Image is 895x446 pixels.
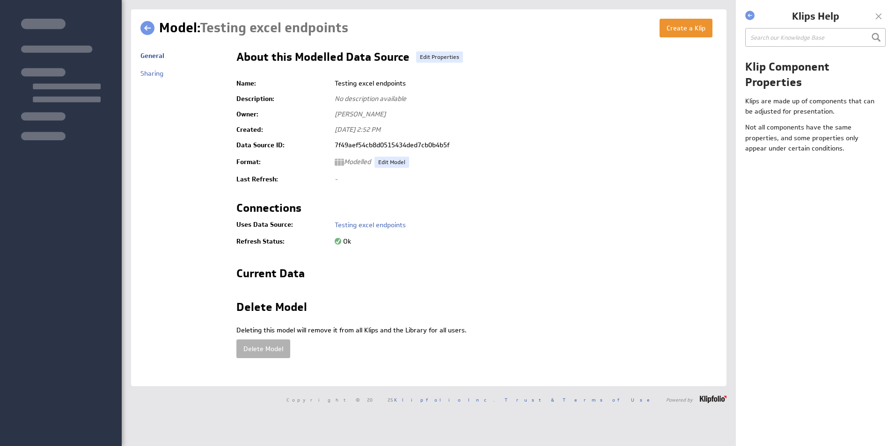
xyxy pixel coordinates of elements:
[745,122,880,153] p: Not all components have the same properties, and some properties only appear under certain condit...
[159,19,348,37] h1: Model:
[236,268,305,283] h2: Current Data
[666,397,693,402] span: Powered by
[236,202,301,217] h2: Connections
[416,51,463,63] a: Edit Properties
[140,69,163,78] a: Sharing
[335,221,406,229] a: Testing excel endpoints
[236,153,330,172] td: Format:
[236,326,717,335] p: Deleting this model will remove it from all Klips and the Library for all users.
[374,157,409,168] a: Edit Model
[236,217,330,234] td: Uses Data Source:
[286,397,495,402] span: Copyright © 2025
[335,158,344,167] img: ds-format-model.svg
[660,19,712,37] button: Create a Klip
[236,51,410,66] h2: About this Modelled Data Source
[236,91,330,107] td: Description:
[745,28,886,47] input: Search our Knowledge Base
[236,172,330,187] td: Last Refresh:
[335,175,337,183] span: -
[335,158,371,166] span: Modelled
[236,122,330,137] td: Created:
[236,107,330,122] td: Owner:
[700,396,726,403] img: logo-footer.png
[335,237,351,245] span: Ok
[335,125,381,134] span: [DATE] 2:52 PM
[330,137,717,153] td: 7f49aef54cb8d0515434ded7cb0b4b5f
[21,19,101,140] img: skeleton-sidenav.svg
[236,76,330,91] td: Name:
[757,9,874,23] h1: Klips Help
[330,76,717,91] td: Testing excel endpoints
[140,51,164,60] a: General
[745,59,886,90] h1: Klip Component Properties
[236,339,290,358] button: Delete Model
[335,94,406,103] span: No description available
[394,396,495,403] a: Klipfolio Inc.
[236,302,307,317] h2: Delete Model
[335,110,386,118] span: [PERSON_NAME]
[200,19,348,36] span: Testing excel endpoints
[745,96,880,117] p: Klips are made up of components that can be adjusted for presentation.
[236,234,330,249] td: Refresh Status:
[236,137,330,153] td: Data Source ID:
[505,396,656,403] a: Trust & Terms of Use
